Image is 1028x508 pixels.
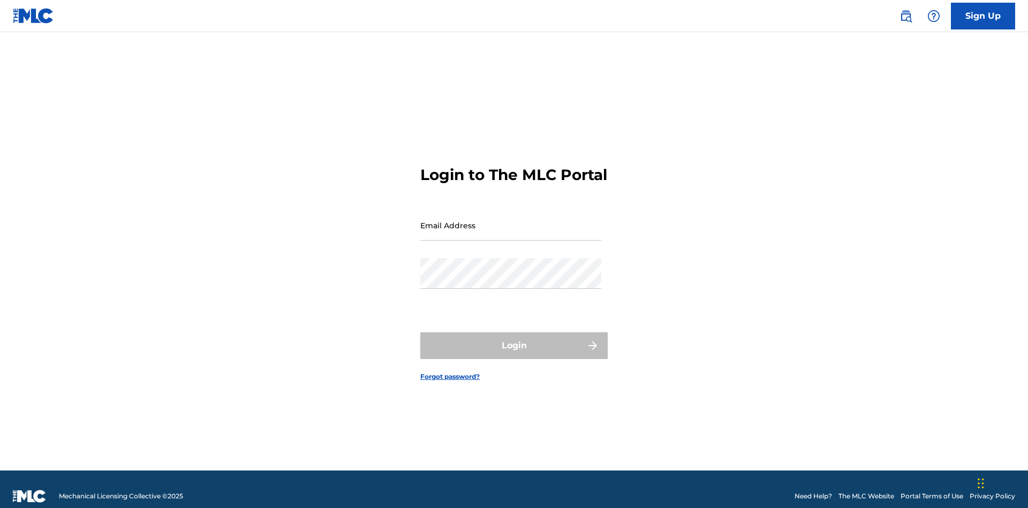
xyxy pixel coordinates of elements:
img: search [899,10,912,23]
img: MLC Logo [13,8,54,24]
div: Help [923,5,944,27]
a: Public Search [895,5,917,27]
span: Mechanical Licensing Collective © 2025 [59,491,183,501]
div: Drag [978,467,984,499]
a: Forgot password? [420,372,480,382]
a: The MLC Website [838,491,894,501]
a: Sign Up [951,3,1015,29]
a: Need Help? [795,491,832,501]
a: Portal Terms of Use [901,491,963,501]
a: Privacy Policy [970,491,1015,501]
iframe: Chat Widget [974,457,1028,508]
h3: Login to The MLC Portal [420,166,607,184]
img: logo [13,490,46,503]
img: help [927,10,940,23]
